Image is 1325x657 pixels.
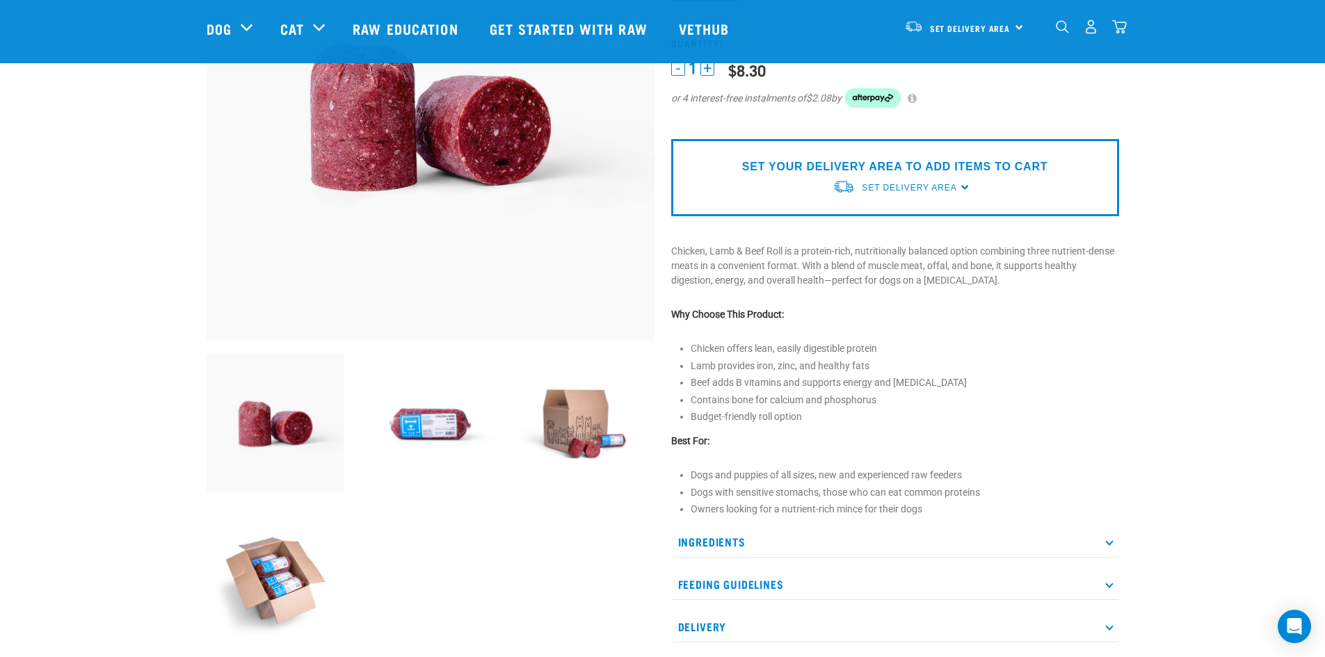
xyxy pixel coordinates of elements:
img: user.png [1084,19,1098,34]
img: home-icon@2x.png [1112,19,1127,34]
p: Beef adds B vitamins and supports energy and [MEDICAL_DATA] [691,375,1119,390]
p: Dogs and puppies of all sizes, new and experienced raw feeders [691,468,1119,482]
div: Open Intercom Messenger [1278,610,1311,643]
span: $2.08 [806,91,831,106]
a: Cat [280,18,304,39]
p: Delivery [671,611,1119,642]
p: Chicken, Lamb & Beef Roll is a protein-rich, nutritionally balanced option combining three nutrie... [671,244,1119,288]
p: Ingredients [671,526,1119,558]
div: or 4 interest-free instalments of by [671,88,1119,108]
button: + [700,62,714,76]
p: SET YOUR DELIVERY AREA TO ADD ITEMS TO CART [742,159,1047,175]
img: Raw Essentials Chicken Lamb Beef Bulk Minced Raw Dog Food Roll [361,355,499,493]
a: Get started with Raw [476,1,665,56]
p: Owners looking for a nutrient-rich mince for their dogs [691,502,1119,517]
span: 1 [689,61,697,76]
button: - [671,62,685,76]
span: Set Delivery Area [862,183,956,193]
a: Vethub [665,1,747,56]
span: Set Delivery Area [930,26,1011,31]
p: Lamb provides iron, zinc, and healthy fats [691,359,1119,373]
a: Dog [207,18,232,39]
p: Dogs with sensitive stomachs, those who can eat common proteins [691,485,1119,500]
img: van-moving.png [904,20,923,33]
strong: Why Choose This Product: [671,309,784,320]
img: van-moving.png [833,179,855,194]
img: home-icon-1@2x.png [1056,20,1069,33]
img: Raw Essentials Bulk 10kg Raw Dog Food Roll Box [516,355,655,493]
p: Chicken offers lean, easily digestible protein [691,341,1119,356]
p: Contains bone for calcium and phosphorus [691,393,1119,407]
img: Raw Essentials Chicken Lamb Beef Bulk Minced Raw Dog Food Roll Unwrapped [207,355,345,493]
a: Raw Education [339,1,475,56]
div: $8.30 [728,61,766,79]
p: Feeding Guidelines [671,569,1119,600]
p: Budget-friendly roll option [691,409,1119,424]
img: Raw Essentials Raw Dog Food Bulk Affordable Roll Box [207,512,345,650]
img: Afterpay [845,88,901,108]
strong: Best For: [671,435,709,446]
